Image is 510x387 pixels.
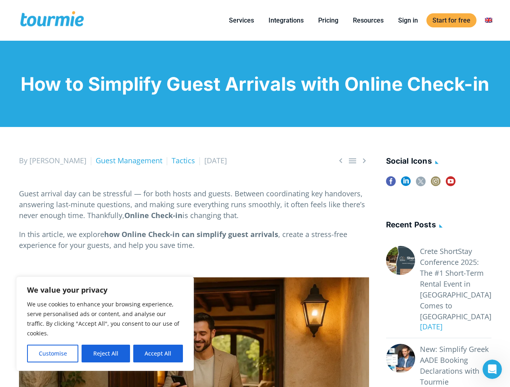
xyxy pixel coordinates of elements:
[223,15,260,25] a: Services
[416,177,426,191] a: twitter
[336,156,346,166] span: Previous post
[27,285,183,295] p: We value your privacy
[420,246,491,322] a: Crete ShortStay Conference 2025: The #1 Short-Term Rental Event in [GEOGRAPHIC_DATA] Comes to [GE...
[124,210,183,220] strong: Online Check-in
[204,156,227,165] span: [DATE]
[133,345,183,362] button: Accept All
[104,229,278,239] strong: how Online Check-in can simplify guest arrivals
[392,15,424,25] a: Sign in
[336,156,346,166] a: 
[96,156,162,165] a: Guest Management
[19,156,86,165] span: By [PERSON_NAME]
[446,177,455,191] a: youtube
[386,177,396,191] a: facebook
[27,300,183,338] p: We use cookies to enhance your browsing experience, serve personalised ads or content, and analys...
[82,345,130,362] button: Reject All
[359,156,369,166] span: Next post
[426,13,476,27] a: Start for free
[359,156,369,166] a: 
[262,15,310,25] a: Integrations
[27,345,78,362] button: Customise
[172,156,195,165] a: Tactics
[431,177,441,191] a: instagram
[483,360,502,379] iframe: Intercom live chat
[19,188,369,221] p: Guest arrival day can be stressful — for both hosts and guests. Between coordinating key handover...
[347,15,390,25] a: Resources
[19,73,491,95] h1: How to Simplify Guest Arrivals with Online Check-in
[386,219,491,232] h4: Recent posts
[348,156,357,166] a: 
[19,229,369,251] p: In this article, we explore , create a stress-free experience for your guests, and help you save ...
[415,321,491,332] div: [DATE]
[312,15,344,25] a: Pricing
[386,155,491,169] h4: social icons
[401,177,411,191] a: linkedin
